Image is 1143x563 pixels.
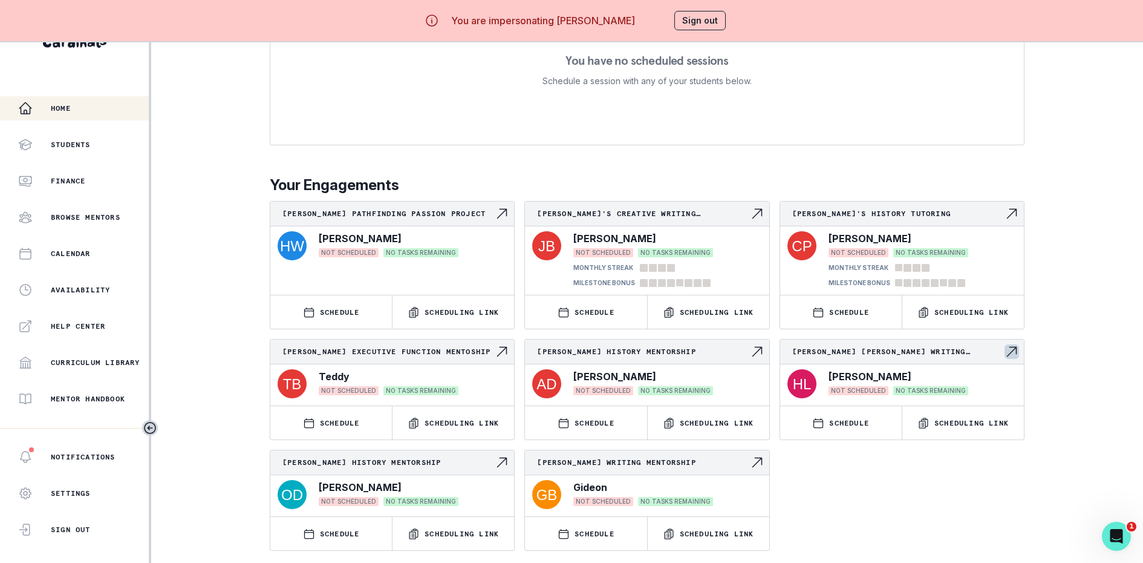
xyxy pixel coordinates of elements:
p: Scheduling Link [425,418,499,428]
p: You are impersonating [PERSON_NAME] [451,13,635,28]
p: Gideon [573,480,607,495]
img: svg [532,231,561,260]
p: Scheduling Link [934,308,1009,317]
span: NOT SCHEDULED [573,386,633,395]
span: NOT SCHEDULED [573,248,633,257]
p: [PERSON_NAME] [573,369,656,384]
button: SCHEDULE [525,295,646,329]
iframe: Intercom live chat [1102,522,1131,551]
p: Scheduling Link [680,418,754,428]
p: [PERSON_NAME] [573,231,656,246]
p: [PERSON_NAME]'s History tutoring [792,209,1005,219]
p: Finance [51,176,85,186]
span: NO TASKS REMAINING [893,386,968,395]
span: NOT SCHEDULED [573,497,633,506]
button: Scheduling Link [648,517,769,550]
span: 1 [1127,522,1136,532]
span: NOT SCHEDULED [829,386,888,395]
a: [PERSON_NAME] [PERSON_NAME] Writing Academic MentorshipNavigate to engagement page[PERSON_NAME]NO... [780,340,1024,401]
a: [PERSON_NAME] Pathfinding Passion ProjectNavigate to engagement page[PERSON_NAME]NOT SCHEDULEDNO ... [270,202,514,263]
p: Scheduling Link [934,418,1009,428]
span: NO TASKS REMAINING [638,497,713,506]
button: Scheduling Link [902,295,1024,329]
svg: Navigate to engagement page [750,455,764,470]
button: SCHEDULE [270,406,392,440]
p: SCHEDULE [320,308,360,317]
p: [PERSON_NAME] [319,480,402,495]
p: Help Center [51,321,105,331]
p: Scheduling Link [425,308,499,317]
img: svg [787,369,816,398]
button: Scheduling Link [902,406,1024,440]
span: NOT SCHEDULED [319,386,379,395]
p: [PERSON_NAME]'s Creative Writing Pathfinding [537,209,749,219]
p: Scheduling Link [425,529,499,539]
svg: Navigate to engagement page [750,206,764,221]
p: [PERSON_NAME] Pathfinding Passion Project [282,209,495,219]
button: SCHEDULE [270,517,392,550]
span: NOT SCHEDULED [319,248,379,257]
p: [PERSON_NAME] [829,369,911,384]
svg: Navigate to engagement page [495,344,509,359]
button: Scheduling Link [648,295,769,329]
p: Mentor Handbook [51,394,125,404]
p: [PERSON_NAME] [PERSON_NAME] Writing Academic Mentorship [792,347,1005,357]
p: SCHEDULE [320,529,360,539]
button: Scheduling Link [392,517,514,550]
a: [PERSON_NAME]'s History tutoringNavigate to engagement page[PERSON_NAME]NOT SCHEDULEDNO TASKS REM... [780,202,1024,290]
img: svg [278,231,307,260]
span: NO TASKS REMAINING [638,386,713,395]
p: Calendar [51,249,91,258]
p: Schedule a session with any of your students below. [542,74,752,88]
p: Settings [51,489,91,498]
a: [PERSON_NAME] Writing MentorshipNavigate to engagement pageGideonNOT SCHEDULEDNO TASKS REMAINING [525,450,769,512]
p: Scheduling Link [680,308,754,317]
p: MONTHLY STREAK [573,263,633,272]
p: Teddy [319,369,350,384]
p: Home [51,104,71,113]
p: [PERSON_NAME] Executive Function Mentoship [282,347,495,357]
p: [PERSON_NAME] History Mentorship [282,458,495,467]
button: SCHEDULE [525,406,646,440]
p: SCHEDULE [575,418,614,428]
img: svg [278,480,307,509]
img: svg [532,480,561,509]
span: NO TASKS REMAINING [383,386,458,395]
svg: Navigate to engagement page [495,455,509,470]
button: SCHEDULE [270,295,392,329]
p: You have no scheduled sessions [565,54,728,67]
svg: Navigate to engagement page [495,206,509,221]
p: SCHEDULE [575,529,614,539]
span: NO TASKS REMAINING [383,497,458,506]
span: NO TASKS REMAINING [893,248,968,257]
p: Your Engagements [270,174,1024,196]
svg: Navigate to engagement page [750,344,764,359]
button: SCHEDULE [780,295,902,329]
p: [PERSON_NAME] History Mentorship [537,347,749,357]
img: svg [278,369,307,398]
button: Scheduling Link [392,295,514,329]
span: NOT SCHEDULED [829,248,888,257]
button: Sign out [674,11,726,30]
span: NO TASKS REMAINING [383,248,458,257]
a: [PERSON_NAME]'s Creative Writing PathfindingNavigate to engagement page[PERSON_NAME]NOT SCHEDULED... [525,202,769,290]
p: Scheduling Link [680,529,754,539]
p: MILESTONE BONUS [573,278,635,288]
a: [PERSON_NAME] History MentorshipNavigate to engagement page[PERSON_NAME]NOT SCHEDULEDNO TASKS REM... [270,450,514,512]
p: Availability [51,285,110,295]
p: Browse Mentors [51,212,120,222]
button: SCHEDULE [525,517,646,550]
button: Scheduling Link [392,406,514,440]
a: [PERSON_NAME] Executive Function MentoshipNavigate to engagement pageTeddyNOT SCHEDULEDNO TASKS R... [270,340,514,401]
p: SCHEDULE [320,418,360,428]
button: Toggle sidebar [142,420,158,436]
button: SCHEDULE [780,406,902,440]
p: Sign Out [51,525,91,535]
button: Scheduling Link [648,406,769,440]
p: [PERSON_NAME] [319,231,402,246]
p: MONTHLY STREAK [829,263,888,272]
p: SCHEDULE [575,308,614,317]
img: svg [787,231,816,260]
span: NO TASKS REMAINING [638,248,713,257]
a: [PERSON_NAME] History MentorshipNavigate to engagement page[PERSON_NAME]NOT SCHEDULEDNO TASKS REM... [525,340,769,401]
